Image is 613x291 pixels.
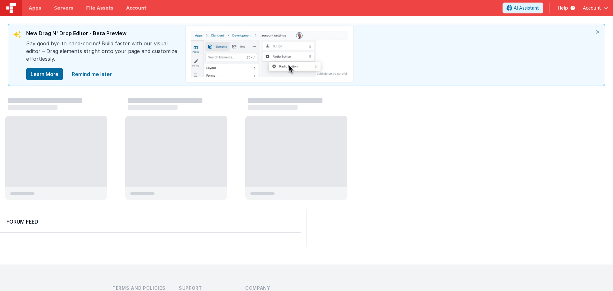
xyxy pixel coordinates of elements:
[26,40,179,68] div: Say good bye to hand-coding! Build faster with our visual editor – Drag elements stright onto you...
[54,5,73,11] span: Servers
[86,5,114,11] span: File Assets
[583,5,608,11] button: Account
[68,68,116,80] a: close
[26,68,63,80] button: Learn More
[591,24,605,40] i: close
[29,5,41,11] span: Apps
[558,5,568,11] span: Help
[26,29,179,40] div: New Drag N' Drop Editor - Beta Preview
[514,5,539,11] span: AI Assistant
[583,5,601,11] span: Account
[6,218,295,226] h2: Forum Feed
[503,3,543,13] button: AI Assistant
